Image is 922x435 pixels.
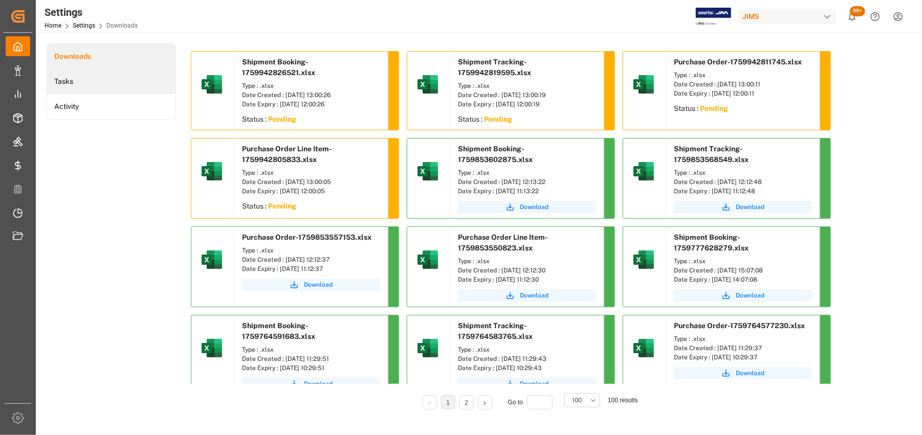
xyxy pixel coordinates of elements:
div: Date Expiry : [DATE] 11:12:37 [242,264,380,273]
div: Type : .xlsx [242,246,380,255]
span: Download [520,291,548,300]
div: Go to [508,395,557,409]
div: Date Expiry : [DATE] 11:13:22 [458,187,596,196]
div: Date Expiry : [DATE] 10:29:43 [458,363,596,373]
div: Date Expiry : [DATE] 14:07:08 [674,275,812,284]
li: Next Page [478,395,492,409]
span: Shipment Booking-1759853602875.xlsx [458,145,533,164]
li: 2 [459,395,474,409]
img: microsoft-excel-2019--v1.png [631,247,656,272]
div: Date Created : [DATE] 13:00:26 [242,90,380,100]
a: Home [45,22,61,29]
div: Date Expiry : [DATE] 12:00:26 [242,100,380,109]
img: microsoft-excel-2019--v1.png [415,247,440,272]
span: Purchase Order Line Item-1759942805833.xlsx [242,145,332,164]
img: microsoft-excel-2019--v1.png [631,72,656,97]
span: Shipment Booking-1759777628279.xlsx [674,233,749,252]
img: microsoft-excel-2019--v1.png [200,159,224,184]
a: Settings [73,22,95,29]
div: Status : [450,111,604,130]
span: Purchase Order-1759853557153.xlsx [242,233,371,241]
div: Status : [666,101,820,119]
div: Date Created : [DATE] 13:00:19 [458,90,596,100]
span: Purchase Order Line Item-1759853550823.xlsx [458,233,548,252]
div: Date Created : [DATE] 11:29:43 [458,354,596,363]
span: Shipment Tracking-1759853568549.xlsx [674,145,749,164]
img: microsoft-excel-2019--v1.png [415,159,440,184]
button: Download [242,279,380,291]
span: Purchase Order-1759764577230.xlsx [674,322,805,330]
button: Download [674,367,812,379]
button: Download [674,289,812,302]
button: show 100 new notifications [841,5,864,28]
img: microsoft-excel-2019--v1.png [631,159,656,184]
img: microsoft-excel-2019--v1.png [631,336,656,360]
div: Status : [234,198,388,217]
div: Settings [45,5,138,20]
sapn: Pending [700,104,728,112]
a: Activity [47,94,175,119]
a: 1 [446,399,450,406]
div: JIMS [738,9,837,24]
div: Status : [234,111,388,130]
div: Type : .xlsx [458,257,596,266]
div: Date Created : [DATE] 13:00:11 [674,80,812,89]
li: 1 [441,395,455,409]
div: Date Created : [DATE] 12:12:37 [242,255,380,264]
button: Download [458,289,596,302]
div: Type : .xlsx [674,71,812,80]
div: Date Expiry : [DATE] 12:00:19 [458,100,596,109]
span: Download [736,202,764,212]
img: microsoft-excel-2019--v1.png [200,247,224,272]
img: microsoft-excel-2019--v1.png [200,72,224,97]
div: Type : .xlsx [674,334,812,344]
sapn: Pending [484,115,512,123]
div: Date Created : [DATE] 12:13:22 [458,177,596,187]
button: Download [674,201,812,213]
a: Downloads [47,44,175,69]
img: microsoft-excel-2019--v1.png [200,336,224,360]
div: Type : .xlsx [674,257,812,266]
div: Type : .xlsx [674,168,812,177]
div: Date Created : [DATE] 11:29:37 [674,344,812,353]
div: Date Expiry : [DATE] 10:29:51 [242,363,380,373]
span: Download [520,379,548,388]
span: Shipment Booking-1759764591683.xlsx [242,322,315,340]
a: 2 [465,399,468,406]
img: microsoft-excel-2019--v1.png [415,336,440,360]
button: Download [458,201,596,213]
div: Date Expiry : [DATE] 11:12:48 [674,187,812,196]
li: Previous Page [423,395,437,409]
button: Download [458,378,596,390]
span: Shipment Tracking-1759942819595.xlsx [458,58,531,77]
button: open menu [564,393,600,407]
button: Download [242,378,380,390]
button: Help Center [864,5,887,28]
div: Type : .xlsx [458,345,596,354]
img: microsoft-excel-2019--v1.png [415,72,440,97]
span: Shipment Booking-1759942826521.xlsx [242,58,315,77]
div: Date Created : [DATE] 12:12:48 [674,177,812,187]
span: Download [736,369,764,378]
div: Date Expiry : [DATE] 10:29:37 [674,353,812,362]
div: Date Created : [DATE] 13:00:05 [242,177,380,187]
sapn: Pending [268,202,296,210]
div: Date Expiry : [DATE] 12:00:05 [242,187,380,196]
span: Download [520,202,548,212]
div: Type : .xlsx [242,81,380,90]
div: Type : .xlsx [242,345,380,354]
span: Purchase Order-1759942811745.xlsx [674,58,802,66]
span: 100 [572,396,582,405]
div: Date Created : [DATE] 11:29:51 [242,354,380,363]
div: Date Created : [DATE] 12:12:30 [458,266,596,275]
a: Tasks [47,69,175,94]
span: 99+ [850,6,865,16]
